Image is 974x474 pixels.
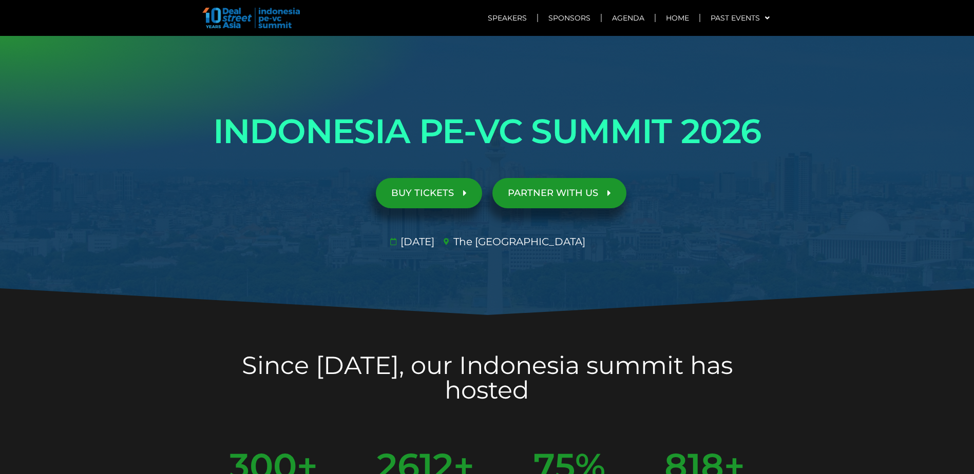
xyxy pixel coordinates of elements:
span: The [GEOGRAPHIC_DATA]​ [451,234,585,249]
span: [DATE]​ [398,234,434,249]
span: PARTNER WITH US [508,188,598,198]
a: Speakers [478,6,537,30]
a: Sponsors [538,6,601,30]
a: Past Events [700,6,780,30]
span: BUY TICKETS [391,188,454,198]
h2: Since [DATE], our Indonesia summit has hosted [200,353,775,402]
a: Home [656,6,699,30]
h1: INDONESIA PE-VC SUMMIT 2026 [200,103,775,160]
a: BUY TICKETS [376,178,482,208]
a: Agenda [602,6,655,30]
a: PARTNER WITH US [492,178,626,208]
